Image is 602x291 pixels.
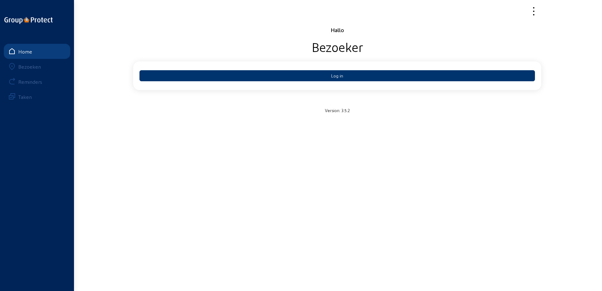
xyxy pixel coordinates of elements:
div: Bezoeker [133,39,541,54]
img: logo-oneline.png [4,17,53,24]
a: Taken [4,89,70,104]
a: Home [4,44,70,59]
a: Reminders [4,74,70,89]
small: Version: 3.5.2 [325,108,350,113]
button: Log in [139,70,535,81]
div: Hallo [133,26,541,34]
div: Taken [18,94,32,100]
div: Reminders [18,79,42,85]
div: Bezoeken [18,64,41,70]
a: Bezoeken [4,59,70,74]
div: Home [18,48,32,54]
